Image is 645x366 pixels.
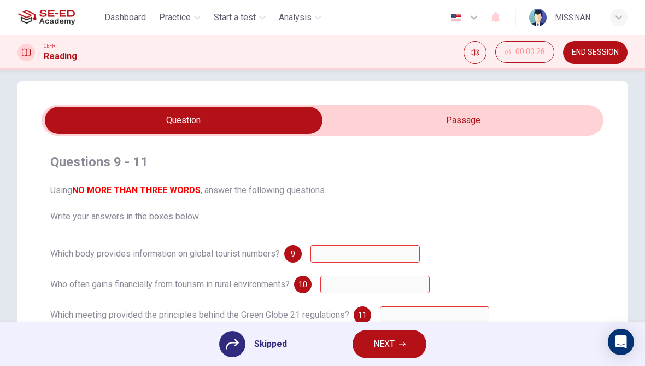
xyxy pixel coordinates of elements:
span: NEXT [373,336,395,352]
button: Start a test [209,8,270,27]
button: Analysis [274,8,326,27]
span: Skipped [254,338,287,351]
span: Dashboard [104,11,146,24]
div: Hide [495,41,554,64]
img: en [449,14,463,22]
span: Using , answer the following questions. Write your answers in the boxes below. [50,184,595,223]
span: Analysis [279,11,312,24]
button: Dashboard [100,8,150,27]
span: 11 [358,311,367,319]
button: 00:03:28 [495,41,554,63]
span: Who often gains financially from tourism in rural environments? [50,279,290,289]
h1: Reading [44,50,77,63]
span: Which meeting provided the principles behind the Green Globe 21 regulations? [50,310,349,320]
h4: Questions 9 - 11 [50,153,595,171]
span: CEFR [44,42,55,50]
span: END SESSION [572,48,619,57]
button: Practice [155,8,205,27]
div: Open Intercom Messenger [608,329,634,355]
img: Profile picture [529,9,547,26]
div: MISS NANNAPAT PLIAMPLUEM [555,11,597,24]
a: SE-ED Academy logo [17,7,100,28]
span: Start a test [214,11,256,24]
span: 9 [291,250,295,258]
span: 00:03:28 [515,48,545,56]
button: END SESSION [563,41,628,64]
img: SE-ED Academy logo [17,7,75,28]
font: NO MORE THAN THREE WORDS [72,185,201,195]
span: 10 [298,281,307,288]
button: NEXT [353,330,426,358]
div: Mute [464,41,486,64]
span: Practice [159,11,191,24]
span: Which body provides information on global tourist numbers? [50,248,280,259]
